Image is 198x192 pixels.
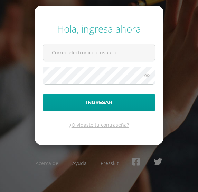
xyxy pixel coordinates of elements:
div: Hola, ingresa ahora [43,22,155,35]
input: Correo electrónico o usuario [43,44,155,61]
a: ¿Olvidaste tu contraseña? [69,122,129,128]
a: Presskit [101,160,119,166]
a: Ayuda [72,160,87,166]
a: Acerca de [36,160,58,166]
button: Ingresar [43,94,155,111]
